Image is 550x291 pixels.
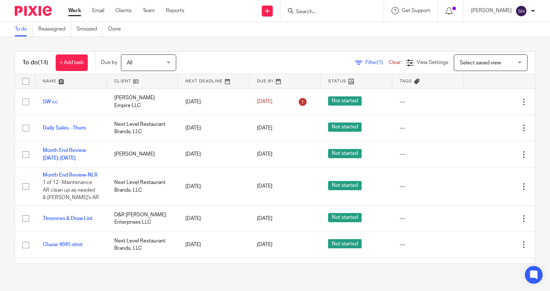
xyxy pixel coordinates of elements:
[400,183,456,190] div: ---
[178,141,250,167] td: [DATE]
[389,60,401,65] a: Clear
[402,8,430,13] span: Get Support
[107,141,178,167] td: [PERSON_NAME]
[43,180,99,200] span: 1 of 12 · Maintenance AR clean up as needed & [PERSON_NAME]'s AR
[43,173,98,178] a: Month End Review-NLR
[400,241,456,248] div: ---
[257,216,272,221] span: [DATE]
[143,7,155,14] a: Team
[400,98,456,106] div: ---
[38,60,48,65] span: (14)
[15,22,33,36] a: To do
[108,22,126,36] a: Done
[107,115,178,141] td: Next Level Restaurant Brands, LLC
[295,9,362,15] input: Search
[257,152,272,157] span: [DATE]
[400,215,456,222] div: ---
[257,242,272,247] span: [DATE]
[365,60,389,65] span: Filter
[400,124,456,132] div: ---
[178,115,250,141] td: [DATE]
[515,5,527,17] img: svg%3E
[107,232,178,258] td: Next Level Restaurant Brands, LLC
[328,239,362,248] span: Not started
[328,213,362,222] span: Not started
[127,60,132,65] span: All
[178,89,250,115] td: [DATE]
[328,181,362,190] span: Not started
[400,79,412,83] span: Tags
[92,7,104,14] a: Email
[43,216,93,221] a: Timzones & Draw List
[377,60,383,65] span: (1)
[107,258,178,284] td: D&R [PERSON_NAME] Enterprises LLC
[178,205,250,231] td: [DATE]
[178,258,250,284] td: [DATE]
[101,59,117,66] p: Due by
[107,89,178,115] td: [PERSON_NAME] Empire LLC
[257,125,272,131] span: [DATE]
[43,125,86,131] a: Daily Sales - Thurs
[471,7,512,14] p: [PERSON_NAME]
[178,232,250,258] td: [DATE]
[115,7,132,14] a: Clients
[107,167,178,205] td: Next Level Restaurant Brands, LLC
[166,7,184,14] a: Reports
[107,205,178,231] td: D&R [PERSON_NAME] Enterprises LLC
[43,148,86,160] a: Month End Review [DATE]-[DATE]
[257,184,272,189] span: [DATE]
[56,54,88,71] a: + Add task
[178,167,250,205] td: [DATE]
[400,150,456,158] div: ---
[460,60,501,65] span: Select saved view
[77,22,103,36] a: Snoozed
[68,7,81,14] a: Work
[15,6,52,16] img: Pixie
[328,123,362,132] span: Not started
[328,149,362,158] span: Not started
[257,99,272,104] span: [DATE]
[43,99,58,104] a: SW cc
[417,60,448,65] span: View Settings
[43,242,83,247] a: Chase 4845 stmt
[22,59,48,67] h1: To do
[328,96,362,106] span: Not started
[38,22,71,36] a: Reassigned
